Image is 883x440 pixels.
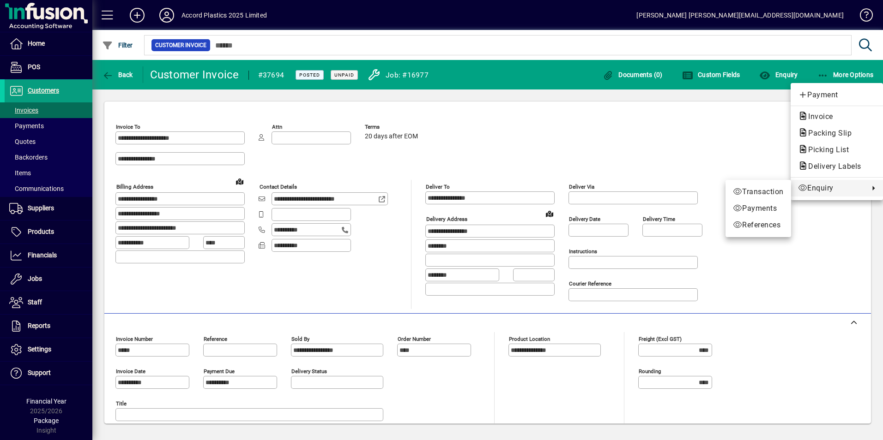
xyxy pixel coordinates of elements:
span: Picking List [798,145,853,154]
span: Transaction [733,186,784,197]
span: Invoice [798,112,838,121]
span: Packing Slip [798,129,856,137]
span: References [733,220,784,231]
button: Add customer payment [791,87,883,103]
span: Payment [798,89,876,101]
span: Enquiry [798,183,865,194]
span: Delivery Labels [798,162,866,171]
span: Payments [733,203,784,214]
